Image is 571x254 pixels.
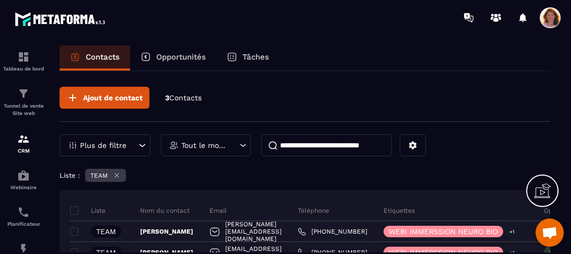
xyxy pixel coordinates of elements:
[17,169,30,182] img: automations
[96,228,116,235] p: TEAM
[3,43,44,79] a: formationformationTableau de bord
[140,227,193,236] p: [PERSON_NAME]
[389,228,498,235] p: WEBI IMMERSSION NEURO BIO
[3,161,44,198] a: automationsautomationsWebinaire
[80,142,126,149] p: Plus de filtre
[60,171,80,179] p: Liste :
[3,79,44,125] a: formationformationTunnel de vente Site web
[3,184,44,190] p: Webinaire
[165,93,202,103] p: 3
[3,148,44,154] p: CRM
[17,206,30,218] img: scheduler
[3,221,44,227] p: Planificateur
[17,87,30,100] img: formation
[506,226,518,237] p: +1
[90,172,108,179] p: TEAM
[535,218,564,247] div: Ouvrir le chat
[140,206,190,215] p: Nom du contact
[383,206,415,215] p: Étiquettes
[60,87,149,109] button: Ajout de contact
[70,206,106,215] p: Liste
[86,52,120,62] p: Contacts
[209,206,227,215] p: Email
[17,51,30,63] img: formation
[83,93,143,103] span: Ajout de contact
[60,45,130,71] a: Contacts
[242,52,269,62] p: Tâches
[298,206,329,215] p: Téléphone
[130,45,216,71] a: Opportunités
[3,66,44,72] p: Tableau de bord
[156,52,206,62] p: Opportunités
[3,125,44,161] a: formationformationCRM
[298,227,367,236] a: [PHONE_NUMBER]
[17,133,30,145] img: formation
[3,198,44,235] a: schedulerschedulerPlanificateur
[169,94,202,102] span: Contacts
[216,45,279,71] a: Tâches
[3,102,44,117] p: Tunnel de vente Site web
[181,142,228,149] p: Tout le monde
[15,9,109,29] img: logo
